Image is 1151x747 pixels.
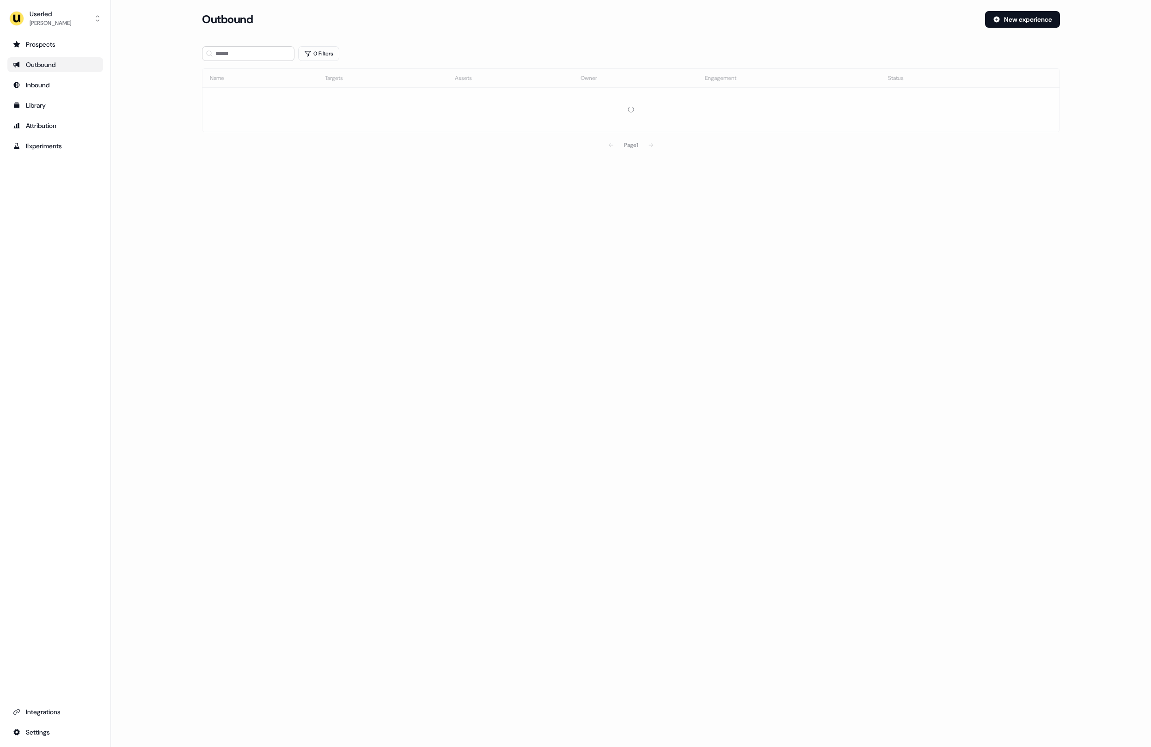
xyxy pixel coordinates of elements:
[13,707,98,717] div: Integrations
[13,121,98,130] div: Attribution
[7,725,103,740] a: Go to integrations
[7,7,103,30] button: Userled[PERSON_NAME]
[13,728,98,737] div: Settings
[13,101,98,110] div: Library
[13,60,98,69] div: Outbound
[298,46,339,61] button: 0 Filters
[13,40,98,49] div: Prospects
[7,37,103,52] a: Go to prospects
[7,57,103,72] a: Go to outbound experience
[7,98,103,113] a: Go to templates
[30,9,71,18] div: Userled
[7,139,103,153] a: Go to experiments
[30,18,71,28] div: [PERSON_NAME]
[985,11,1060,28] button: New experience
[7,118,103,133] a: Go to attribution
[13,80,98,90] div: Inbound
[202,12,253,26] h3: Outbound
[7,704,103,719] a: Go to integrations
[7,78,103,92] a: Go to Inbound
[13,141,98,151] div: Experiments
